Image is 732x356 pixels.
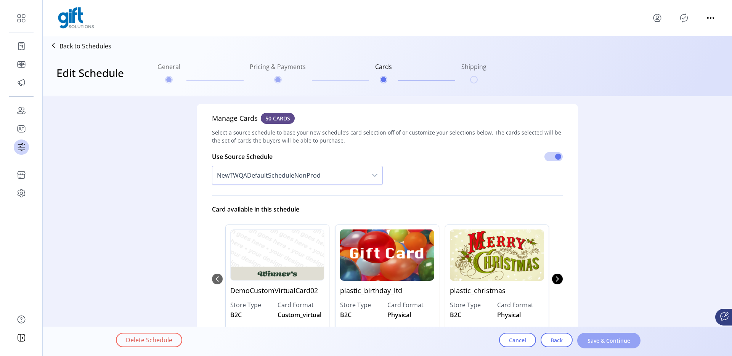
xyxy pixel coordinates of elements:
button: Publisher Panel [678,12,690,24]
p: plastic_christmas [450,281,544,300]
label: Card Format [387,300,435,309]
img: DemoCustomVirtualCard02 [230,229,324,281]
p: DemoCustomVirtualCard02 [230,281,324,300]
button: Cancel [499,333,536,347]
p: Back to Schedules [59,42,111,51]
span: B2C [340,310,352,319]
div: 2 [442,217,552,341]
button: Back [541,333,573,347]
span: Custom_virtual [278,310,321,319]
h3: Edit Schedule [56,65,124,81]
span: Cancel [509,336,526,344]
button: Save & Continue [577,333,640,348]
div: 1 [332,217,442,341]
span: CARDS [271,114,290,122]
label: Card Format [278,300,325,309]
div: dropdown trigger [367,166,382,184]
h6: Cards [375,62,392,76]
div: 3 [552,217,662,341]
span: B2C [450,310,461,319]
label: Store Type [340,300,387,309]
span: 50 [261,113,295,124]
img: plastic_birthday_ltd [340,229,434,281]
span: Select a source schedule to base your new schedule’s card selection off of or customize your sele... [212,128,563,144]
span: B2C [230,310,242,319]
label: Card Format [497,300,544,309]
span: Physical [497,310,521,319]
button: Next Page [552,274,563,284]
p: plastic_birthday_ltd [340,281,434,300]
h5: Manage Cards [212,113,298,128]
label: Store Type [230,300,278,309]
button: Delete Schedule [116,333,182,347]
span: Use Source Schedule [212,152,273,161]
span: Physical [387,310,411,319]
div: 0 [223,217,332,341]
span: Back [551,336,563,344]
label: Store Type [450,300,497,309]
button: menu [651,12,663,24]
span: Save & Continue [587,337,631,345]
span: Delete Schedule [126,335,172,345]
img: logo [58,7,94,29]
div: Card available in this schedule [212,202,563,217]
img: plastic_christmas [450,229,544,281]
span: NewTWQADefaultScheduleNonProd [212,166,367,184]
button: menu [705,12,717,24]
